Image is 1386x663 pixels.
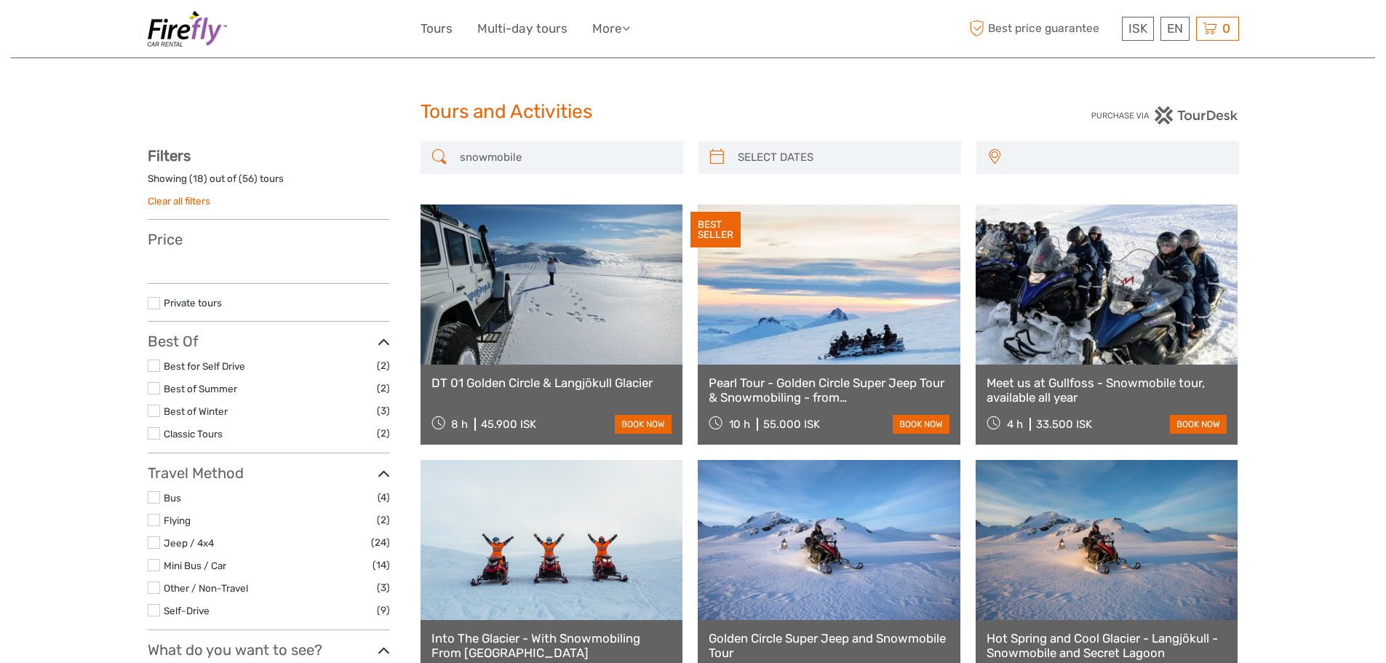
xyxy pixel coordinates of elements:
[592,18,630,39] a: More
[1128,21,1147,36] span: ISK
[373,557,390,573] span: (14)
[148,231,390,248] h3: Price
[377,402,390,419] span: (3)
[193,172,204,186] label: 18
[615,415,672,434] a: book now
[431,376,672,390] a: DT 01 Golden Circle & Langjökull Glacier
[164,297,222,309] a: Private tours
[481,418,536,431] div: 45.900 ISK
[164,492,181,504] a: Bus
[164,537,214,549] a: Jeep / 4x4
[1036,418,1092,431] div: 33.500 ISK
[729,418,750,431] span: 10 h
[377,579,390,596] span: (3)
[421,18,453,39] a: Tours
[164,515,191,526] a: Flying
[421,100,966,124] h1: Tours and Activities
[164,582,248,594] a: Other / Non-Travel
[148,333,390,350] h3: Best Of
[164,383,237,394] a: Best of Summer
[377,425,390,442] span: (2)
[371,534,390,551] span: (24)
[377,512,390,528] span: (2)
[377,602,390,619] span: (9)
[709,376,949,405] a: Pearl Tour - Golden Circle Super Jeep Tour & Snowmobiling - from [GEOGRAPHIC_DATA]
[732,145,954,170] input: SELECT DATES
[1160,17,1190,41] div: EN
[148,464,390,482] h3: Travel Method
[431,631,672,661] a: Into The Glacier - With Snowmobiling From [GEOGRAPHIC_DATA]
[164,360,245,372] a: Best for Self Drive
[1007,418,1023,431] span: 4 h
[148,147,191,164] strong: Filters
[164,428,223,440] a: Classic Tours
[164,405,228,417] a: Best of Winter
[763,418,820,431] div: 55.000 ISK
[709,631,949,661] a: Golden Circle Super Jeep and Snowmobile Tour
[451,418,468,431] span: 8 h
[378,489,390,506] span: (4)
[690,212,741,248] div: BEST SELLER
[1170,415,1227,434] a: book now
[242,172,254,186] label: 56
[377,357,390,374] span: (2)
[148,11,227,47] img: 580-4e89a88a-dbc7-480f-900f-5976b4cad473_logo_small.jpg
[893,415,949,434] a: book now
[1220,21,1232,36] span: 0
[164,560,226,571] a: Mini Bus / Car
[148,641,390,659] h3: What do you want to see?
[377,380,390,397] span: (2)
[454,145,676,170] input: SEARCH
[148,172,390,194] div: Showing ( ) out of ( ) tours
[164,605,210,616] a: Self-Drive
[987,631,1227,661] a: Hot Spring and Cool Glacier - Langjökull - Snowmobile and Secret Lagoon
[987,376,1227,405] a: Meet us at Gullfoss - Snowmobile tour, available all year
[148,195,210,207] a: Clear all filters
[1091,106,1238,124] img: PurchaseViaTourDesk.png
[477,18,567,39] a: Multi-day tours
[966,17,1118,41] span: Best price guarantee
